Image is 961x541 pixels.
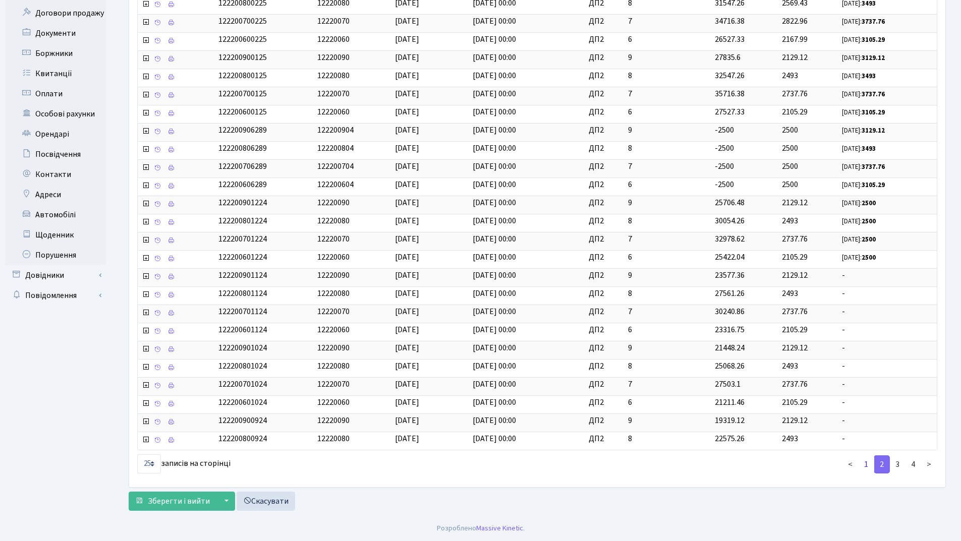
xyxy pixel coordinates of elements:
span: [DATE] [395,360,419,372]
span: 9 [628,270,707,281]
span: 12220090 [317,342,350,353]
span: [DATE] [395,215,419,226]
a: Контакти [5,164,106,185]
span: ДП2 [589,433,620,445]
span: 6 [628,252,707,263]
span: [DATE] 00:00 [473,52,516,63]
span: [DATE] [395,379,419,390]
span: [DATE] [395,179,419,190]
span: 122200906289 [218,125,267,136]
span: [DATE] [395,288,419,299]
a: Довідники [5,265,106,285]
span: 2493 [782,215,798,226]
span: 2167.99 [782,34,808,45]
span: 27561.26 [715,288,745,299]
span: 7 [628,161,707,172]
span: 122200600125 [218,106,267,117]
span: 21448.24 [715,342,745,353]
span: 12220060 [317,252,350,263]
span: 7 [628,16,707,27]
span: 2500 [782,125,798,136]
a: Скасувати [237,492,295,511]
span: 8 [628,360,707,372]
span: 23316.75 [715,324,745,335]
span: [DATE] 00:00 [473,34,516,45]
span: [DATE] [395,52,419,63]
span: 12220080 [317,433,350,444]
span: [DATE] 00:00 [473,415,516,426]
a: Орендарі [5,124,106,144]
span: 122200700225 [218,16,267,27]
span: 8 [628,433,707,445]
span: 7 [628,306,707,318]
span: 122200804 [317,143,354,154]
span: 2737.76 [782,233,808,245]
span: [DATE] 00:00 [473,379,516,390]
a: Порушення [5,245,106,265]
span: [DATE] [395,34,419,45]
span: 27527.33 [715,106,745,117]
span: 2737.76 [782,379,808,390]
span: 2105.29 [782,252,808,263]
span: 2129.12 [782,52,808,63]
span: 6 [628,34,707,45]
a: 2 [874,455,890,473]
span: 122200601224 [218,252,267,263]
span: 2105.29 [782,324,808,335]
span: 122200704 [317,161,354,172]
a: Щоденник [5,225,106,245]
b: 2500 [862,253,876,262]
b: 3105.29 [862,35,885,44]
span: [DATE] 00:00 [473,360,516,372]
span: 9 [628,52,707,64]
span: [DATE] 00:00 [473,197,516,208]
span: 122200800924 [218,433,267,444]
span: 21211.46 [715,397,745,408]
span: 9 [628,342,707,354]
span: ДП2 [589,360,620,372]
span: 8 [628,70,707,82]
a: 4 [905,455,921,473]
span: ДП2 [589,324,620,336]
span: [DATE] [395,342,419,353]
span: ДП2 [589,16,620,27]
span: - [842,397,933,408]
span: 7 [628,379,707,390]
span: - [842,433,933,445]
a: Оплати [5,84,106,104]
a: Документи [5,23,106,43]
span: [DATE] [395,16,419,27]
span: [DATE] 00:00 [473,306,516,317]
span: 12220090 [317,415,350,426]
span: 2493 [782,433,798,444]
span: 2129.12 [782,342,808,353]
span: 2500 [782,161,798,172]
span: 12220060 [317,397,350,408]
span: 122200904 [317,125,354,136]
span: [DATE] 00:00 [473,270,516,281]
span: 6 [628,324,707,336]
b: 3493 [862,144,876,153]
span: -2500 [715,143,734,154]
span: 2822.96 [782,16,808,27]
a: Повідомлення [5,285,106,306]
a: Квитанції [5,64,106,84]
span: 2500 [782,179,798,190]
span: 122200701224 [218,233,267,245]
span: 12220070 [317,306,350,317]
b: 3105.29 [862,108,885,117]
span: ДП2 [589,34,620,45]
span: [DATE] [395,197,419,208]
span: [DATE] 00:00 [473,433,516,444]
span: 122200800125 [218,70,267,81]
b: 3493 [862,72,876,81]
small: [DATE]: [842,90,885,99]
span: ДП2 [589,270,620,281]
span: [DATE] [395,233,419,245]
small: [DATE]: [842,235,876,244]
span: 8 [628,215,707,227]
span: -2500 [715,179,734,190]
span: 12220070 [317,16,350,27]
small: [DATE]: [842,126,885,135]
span: ДП2 [589,179,620,191]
